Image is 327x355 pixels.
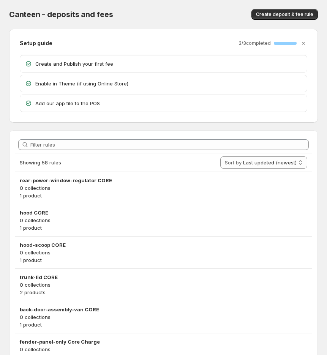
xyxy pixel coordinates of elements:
h3: hood CORE [20,209,307,216]
h3: trunk-lid CORE [20,273,307,281]
button: Dismiss setup guide [298,38,309,49]
p: 0 collections [20,216,307,224]
p: 1 product [20,321,307,328]
p: 0 collections [20,346,307,353]
p: 1 product [20,224,307,232]
p: 0 collections [20,313,307,321]
input: Filter rules [30,139,309,150]
span: Canteen - deposits and fees [9,10,113,19]
h3: fender-panel-only Core Charge [20,338,307,346]
p: Create and Publish your first fee [35,60,302,68]
h2: Setup guide [20,39,52,47]
span: Showing 58 rules [20,159,61,166]
p: 0 collections [20,281,307,289]
p: 0 collections [20,184,307,192]
h3: hood-scoop CORE [20,241,307,249]
p: 0 collections [20,249,307,256]
h3: back-door-assembly-van CORE [20,306,307,313]
p: 2 products [20,289,307,296]
span: Create deposit & fee rule [256,11,313,17]
button: Create deposit & fee rule [251,9,318,20]
p: 3 / 3 completed [239,40,271,46]
p: 1 product [20,256,307,264]
p: Add our app tile to the POS [35,99,302,107]
p: Enable in Theme (if using Online Store) [35,80,302,87]
h3: rear-power-window-regulator CORE [20,177,307,184]
p: 1 product [20,192,307,199]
